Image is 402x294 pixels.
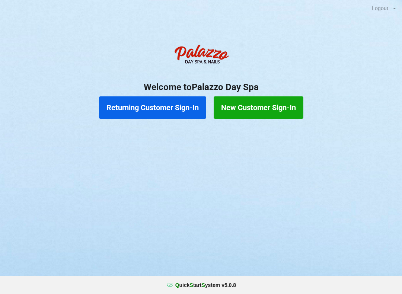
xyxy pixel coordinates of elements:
[171,41,231,70] img: PalazzoDaySpaNails-Logo.png
[201,282,205,288] span: S
[372,6,389,11] div: Logout
[99,96,206,119] button: Returning Customer Sign-In
[175,282,179,288] span: Q
[214,96,303,119] button: New Customer Sign-In
[175,281,236,289] b: uick tart ystem v 5.0.8
[166,281,173,289] img: favicon.ico
[190,282,193,288] span: S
